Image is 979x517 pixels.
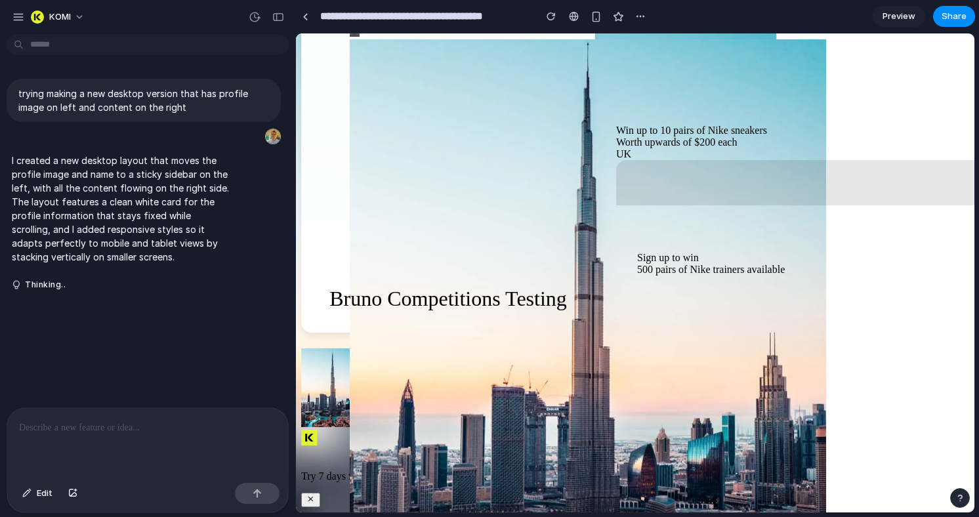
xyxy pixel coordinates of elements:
div: Worth upwards of $200 each [320,103,854,115]
span: Preview [883,10,915,23]
div: Sign up to win [341,218,875,230]
img: avatar [5,315,68,394]
span: Share [942,10,967,23]
p: Try 7 days free [5,437,673,449]
button: KOMI [26,7,91,28]
span: KOMI [49,10,71,24]
div: UK [320,115,854,127]
div: Win up to 10 pairs of Nike sneakers [320,91,854,103]
p: I created a new desktop layout that moves the profile image and name to a sticky sidebar on the l... [12,154,231,264]
img: avatar [5,396,22,412]
p: trying making a new desktop version that has profile image on left and content on the right [18,87,269,114]
span: Bruno Competitions Testing [33,252,271,278]
a: Preview [873,6,925,27]
span: Edit [37,487,52,500]
button: Share [933,6,975,27]
div: 500 pairs of Nike trainers available [341,230,875,242]
button: Edit [16,483,59,504]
